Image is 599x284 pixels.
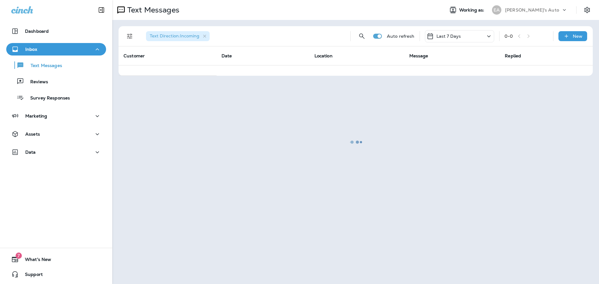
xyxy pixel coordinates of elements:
p: Marketing [25,113,47,118]
p: Assets [25,132,40,137]
p: Survey Responses [24,95,70,101]
button: Text Messages [6,59,106,72]
button: Dashboard [6,25,106,37]
button: Collapse Sidebar [93,4,110,16]
span: What's New [19,257,51,264]
button: Reviews [6,75,106,88]
p: New [573,34,582,39]
p: Data [25,150,36,155]
button: Inbox [6,43,106,55]
span: 7 [16,253,22,259]
p: Dashboard [25,29,49,34]
button: Marketing [6,110,106,122]
button: Survey Responses [6,91,106,104]
button: Data [6,146,106,158]
p: Text Messages [24,63,62,69]
p: Reviews [24,79,48,85]
span: Support [19,272,43,279]
button: 7What's New [6,253,106,266]
p: Inbox [25,47,37,52]
button: Assets [6,128,106,140]
button: Support [6,268,106,281]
